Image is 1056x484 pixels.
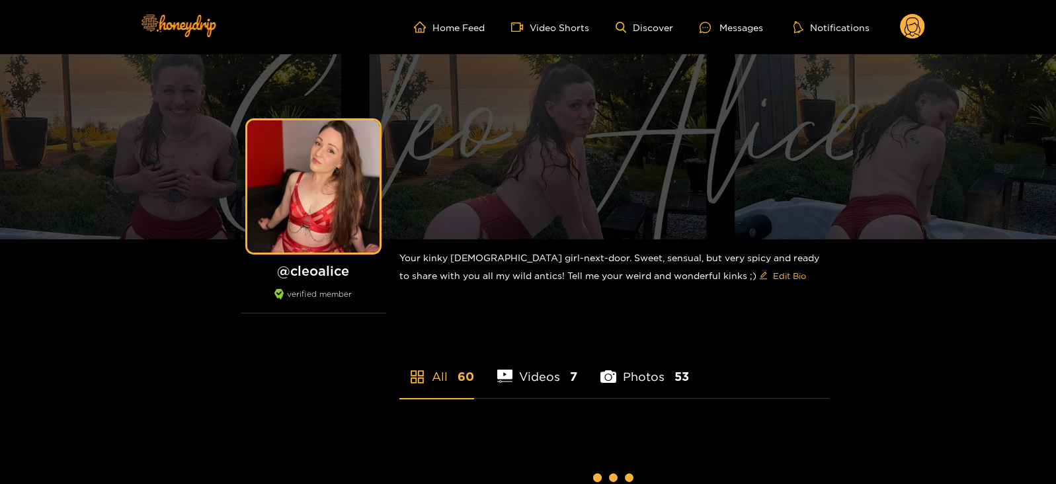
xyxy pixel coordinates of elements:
a: Home Feed [414,21,485,33]
span: edit [759,271,768,281]
span: home [414,21,432,33]
span: 60 [458,368,474,385]
a: Discover [616,22,673,33]
span: appstore [409,369,425,385]
a: Video Shorts [511,21,589,33]
span: 53 [674,368,689,385]
h1: @ cleoalice [241,262,386,279]
span: video-camera [511,21,530,33]
button: Notifications [790,20,873,34]
li: Videos [497,339,578,398]
div: Your kinky [DEMOGRAPHIC_DATA] girl-next-door. Sweet, sensual, but very spicy and ready to share w... [399,239,829,297]
span: Edit Bio [773,269,806,282]
li: Photos [600,339,689,398]
div: Messages [700,20,763,35]
button: editEdit Bio [756,265,809,286]
div: verified member [241,289,386,313]
li: All [399,339,474,398]
span: 7 [570,368,577,385]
